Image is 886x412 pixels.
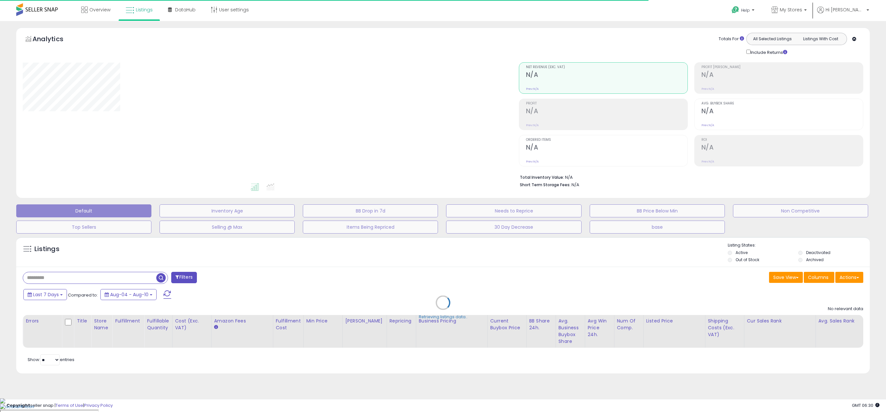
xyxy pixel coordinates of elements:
div: Totals For [719,36,744,42]
h2: N/A [701,71,863,80]
button: BB Drop in 7d [303,204,438,217]
span: DataHub [175,6,196,13]
div: Retrieving listings data.. [419,314,468,320]
button: Needs to Reprice [446,204,581,217]
button: Non Competitive [733,204,868,217]
b: Total Inventory Value: [520,175,564,180]
span: Avg. Buybox Share [701,102,863,105]
button: Inventory Age [160,204,295,217]
h2: N/A [526,71,687,80]
button: Default [16,204,151,217]
small: Prev: N/A [701,87,714,91]
small: Prev: N/A [701,123,714,127]
small: Prev: N/A [526,123,539,127]
span: ROI [701,138,863,142]
button: Top Sellers [16,221,151,234]
span: Profit [526,102,687,105]
span: N/A [571,182,579,188]
span: Listings [136,6,153,13]
small: Prev: N/A [701,160,714,164]
button: Items Being Repriced [303,221,438,234]
span: Ordered Items [526,138,687,142]
button: Selling @ Max [160,221,295,234]
h2: N/A [701,107,863,116]
span: Hi [PERSON_NAME] [826,6,865,13]
a: Help [726,1,761,21]
button: BB Price Below Min [590,204,725,217]
a: Hi [PERSON_NAME] [817,6,869,21]
span: My Stores [780,6,802,13]
button: 30 Day Decrease [446,221,581,234]
i: Get Help [731,6,739,14]
span: Net Revenue (Exc. VAT) [526,66,687,69]
small: Prev: N/A [526,160,539,164]
h2: N/A [526,107,687,116]
li: N/A [520,173,858,181]
small: Prev: N/A [526,87,539,91]
h2: N/A [701,144,863,152]
h5: Analytics [32,34,76,45]
span: Profit [PERSON_NAME] [701,66,863,69]
button: All Selected Listings [748,35,797,43]
b: Short Term Storage Fees: [520,182,571,188]
button: base [590,221,725,234]
span: Help [741,7,750,13]
h2: N/A [526,144,687,152]
button: Listings With Cost [796,35,845,43]
div: Include Returns [741,48,795,56]
span: Overview [89,6,110,13]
